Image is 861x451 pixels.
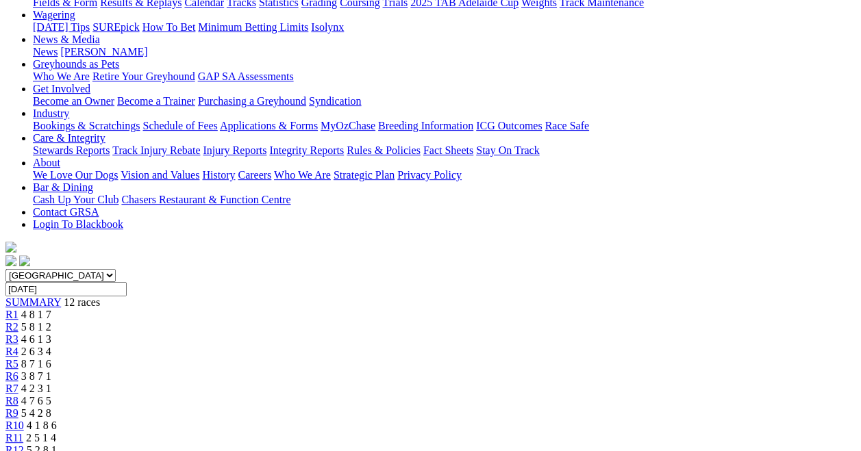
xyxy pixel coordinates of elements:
[269,144,344,156] a: Integrity Reports
[5,383,18,394] a: R7
[5,358,18,370] a: R5
[21,358,51,370] span: 8 7 1 6
[33,206,99,218] a: Contact GRSA
[5,282,127,296] input: Select date
[33,194,856,206] div: Bar & Dining
[311,21,344,33] a: Isolynx
[5,395,18,407] a: R8
[5,346,18,357] a: R4
[21,370,51,382] span: 3 8 7 1
[5,333,18,345] a: R3
[203,144,266,156] a: Injury Reports
[142,21,196,33] a: How To Bet
[21,309,51,320] span: 4 8 1 7
[5,321,18,333] a: R2
[397,169,462,181] a: Privacy Policy
[198,21,308,33] a: Minimum Betting Limits
[5,407,18,419] a: R9
[33,46,856,58] div: News & Media
[33,157,60,168] a: About
[33,169,118,181] a: We Love Our Dogs
[33,194,118,205] a: Cash Up Your Club
[21,395,51,407] span: 4 7 6 5
[220,120,318,131] a: Applications & Forms
[309,95,361,107] a: Syndication
[33,83,90,94] a: Get Involved
[33,70,856,83] div: Greyhounds as Pets
[33,144,856,157] div: Care & Integrity
[545,120,588,131] a: Race Safe
[117,95,195,107] a: Become a Trainer
[33,9,75,21] a: Wagering
[64,296,100,308] span: 12 races
[423,144,473,156] a: Fact Sheets
[238,169,271,181] a: Careers
[21,346,51,357] span: 2 6 3 4
[5,309,18,320] a: R1
[5,255,16,266] img: facebook.svg
[33,21,856,34] div: Wagering
[5,296,61,308] a: SUMMARY
[198,95,306,107] a: Purchasing a Greyhound
[33,181,93,193] a: Bar & Dining
[92,21,139,33] a: SUREpick
[33,120,140,131] a: Bookings & Scratchings
[274,169,331,181] a: Who We Are
[198,70,294,82] a: GAP SA Assessments
[5,370,18,382] a: R6
[378,120,473,131] a: Breeding Information
[202,169,235,181] a: History
[142,120,217,131] a: Schedule of Fees
[121,194,290,205] a: Chasers Restaurant & Function Centre
[476,144,539,156] a: Stay On Track
[33,58,119,70] a: Greyhounds as Pets
[33,21,90,33] a: [DATE] Tips
[33,218,123,230] a: Login To Blackbook
[60,46,147,57] a: [PERSON_NAME]
[33,70,90,82] a: Who We Are
[33,95,114,107] a: Become an Owner
[19,255,30,266] img: twitter.svg
[21,383,51,394] span: 4 2 3 1
[27,420,57,431] span: 4 1 8 6
[476,120,542,131] a: ICG Outcomes
[33,120,856,132] div: Industry
[33,107,69,119] a: Industry
[321,120,375,131] a: MyOzChase
[21,333,51,345] span: 4 6 1 3
[5,420,24,431] a: R10
[26,432,56,443] span: 2 5 1 4
[5,242,16,253] img: logo-grsa-white.png
[21,321,51,333] span: 5 8 1 2
[33,34,100,45] a: News & Media
[33,144,110,156] a: Stewards Reports
[21,407,51,419] span: 5 4 2 8
[33,95,856,107] div: Get Involved
[121,169,199,181] a: Vision and Values
[92,70,195,82] a: Retire Your Greyhound
[33,169,856,181] div: About
[33,46,58,57] a: News
[33,132,105,144] a: Care & Integrity
[112,144,200,156] a: Track Injury Rebate
[5,432,23,443] a: R11
[334,169,395,181] a: Strategic Plan
[347,144,421,156] a: Rules & Policies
